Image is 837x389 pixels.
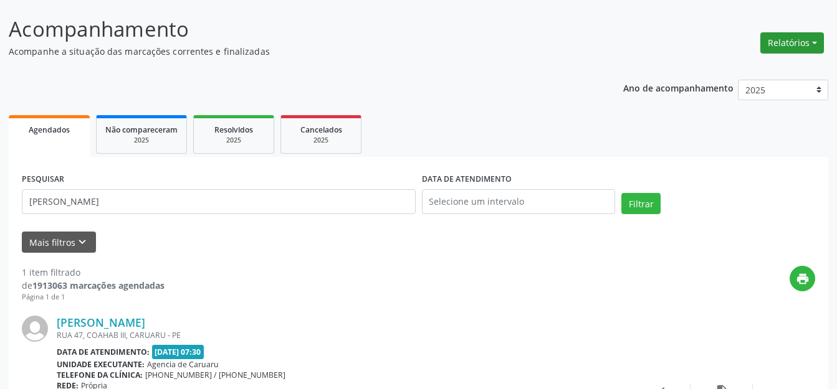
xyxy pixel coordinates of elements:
[22,266,165,279] div: 1 item filtrado
[422,189,616,214] input: Selecione um intervalo
[422,170,512,189] label: DATA DE ATENDIMENTO
[57,359,145,370] b: Unidade executante:
[145,370,285,380] span: [PHONE_NUMBER] / [PHONE_NUMBER]
[300,124,342,135] span: Cancelados
[22,170,64,189] label: PESQUISAR
[57,370,143,380] b: Telefone da clínica:
[214,124,253,135] span: Resolvidos
[57,347,150,357] b: Data de atendimento:
[796,272,810,286] i: print
[9,45,583,58] p: Acompanhe a situação das marcações correntes e finalizadas
[22,292,165,302] div: Página 1 de 1
[22,189,416,214] input: Nome, código do beneficiário ou CPF
[22,232,96,253] button: Mais filtroskeyboard_arrow_down
[32,279,165,291] strong: 1913063 marcações agendadas
[29,124,70,135] span: Agendados
[152,345,204,359] span: [DATE] 07:30
[760,32,824,54] button: Relatórios
[105,124,178,135] span: Não compareceram
[290,136,352,145] div: 2025
[75,235,89,249] i: keyboard_arrow_down
[147,359,219,370] span: Agencia de Caruaru
[57,330,628,340] div: RUA 47, COAHAB III, CARUARU - PE
[790,266,815,291] button: print
[203,136,265,145] div: 2025
[9,14,583,45] p: Acompanhamento
[22,279,165,292] div: de
[105,136,178,145] div: 2025
[22,316,48,342] img: img
[621,193,661,214] button: Filtrar
[623,80,734,95] p: Ano de acompanhamento
[57,316,145,329] a: [PERSON_NAME]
